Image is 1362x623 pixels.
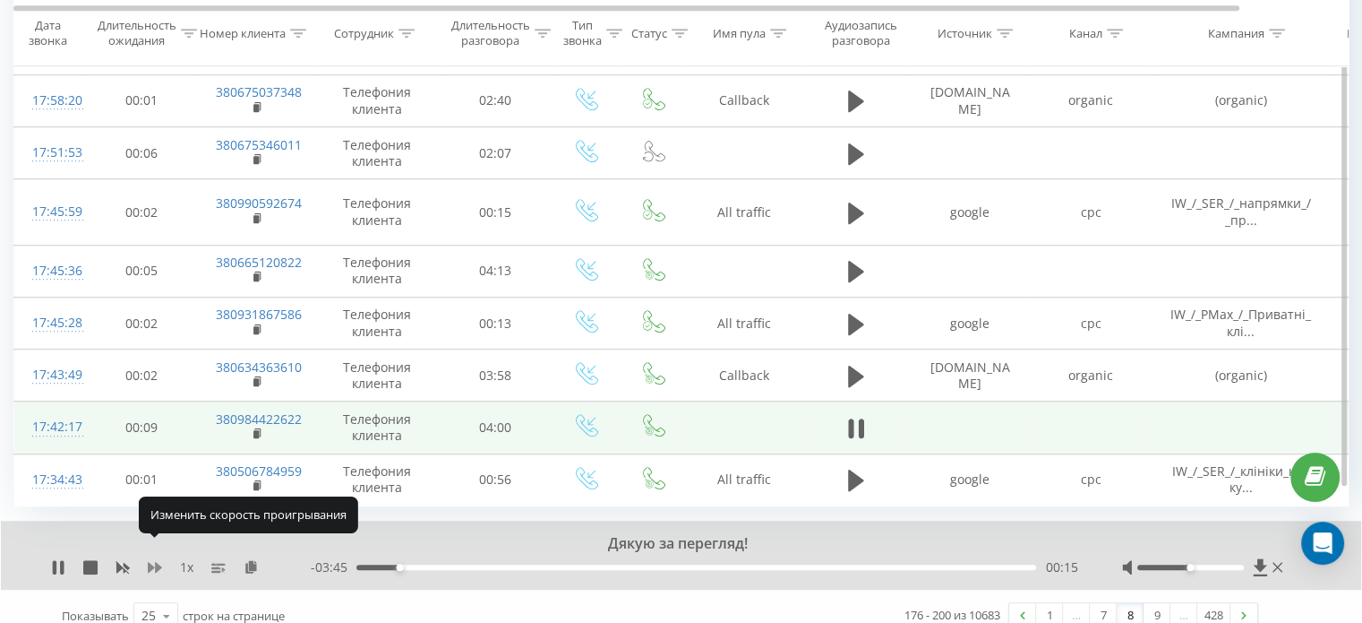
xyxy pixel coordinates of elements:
[334,26,394,41] div: Сотрудник
[1031,454,1152,506] td: cpc
[314,454,440,506] td: Телефония клиента
[86,127,198,179] td: 00:06
[440,127,552,179] td: 02:07
[1208,26,1264,41] div: Кампания
[200,26,286,41] div: Номер клиента
[314,179,440,246] td: Телефония клиента
[86,245,198,297] td: 00:05
[440,402,552,454] td: 04:00
[1171,195,1311,228] span: IW_/_SER_/_напрямки_/_пр...
[216,195,302,212] a: 380990592674
[139,497,358,532] div: Изменить скорость проигрывания
[910,454,1031,506] td: google
[86,402,198,454] td: 00:09
[32,463,68,498] div: 17:34:43
[311,558,356,576] span: - 03:45
[32,135,68,170] div: 17:51:53
[216,411,302,428] a: 380984422622
[216,83,302,100] a: 380675037348
[1186,564,1194,571] div: Accessibility label
[1170,306,1311,339] span: IW_/_PMax_/_Приватні_клі...
[451,19,530,49] div: Длительность разговора
[1031,74,1152,126] td: organic
[32,358,68,393] div: 17:43:49
[86,179,198,246] td: 00:02
[314,74,440,126] td: Телефония клиента
[396,564,403,571] div: Accessibility label
[86,350,198,402] td: 00:02
[686,350,802,402] td: Callback
[713,26,766,41] div: Имя пула
[216,136,302,153] a: 380675346011
[910,179,1031,246] td: google
[86,454,198,506] td: 00:01
[686,298,802,350] td: All traffic
[631,26,667,41] div: Статус
[32,306,68,341] div: 17:45:28
[440,298,552,350] td: 00:13
[563,19,602,49] div: Тип звонка
[440,74,552,126] td: 02:40
[1045,558,1077,576] span: 00:15
[86,74,198,126] td: 00:01
[440,350,552,402] td: 03:58
[1031,350,1152,402] td: organic
[32,410,68,445] div: 17:42:17
[98,19,176,49] div: Длительность ожидания
[1172,463,1310,496] span: IW_/_SER_/_клініки_конку...
[440,245,552,297] td: 04:13
[440,454,552,506] td: 00:56
[14,19,81,49] div: Дата звонка
[440,179,552,246] td: 00:15
[686,74,802,126] td: Callback
[32,83,68,118] div: 17:58:20
[910,350,1031,402] td: [DOMAIN_NAME]
[32,254,68,289] div: 17:45:36
[1069,26,1102,41] div: Канал
[175,534,1163,554] div: Дякую за перегляд!
[314,350,440,402] td: Телефония клиента
[216,463,302,480] a: 380506784959
[216,254,302,271] a: 380665120822
[686,179,802,246] td: All traffic
[1301,522,1344,565] div: Open Intercom Messenger
[32,195,68,229] div: 17:45:59
[314,245,440,297] td: Телефония клиента
[216,306,302,323] a: 380931867586
[314,127,440,179] td: Телефония клиента
[180,558,193,576] span: 1 x
[1152,350,1331,402] td: (organic)
[86,298,198,350] td: 00:02
[1031,179,1152,246] td: cpc
[1031,298,1152,350] td: cpc
[818,19,904,49] div: Аудиозапись разговора
[314,402,440,454] td: Телефония клиента
[910,298,1031,350] td: google
[314,298,440,350] td: Телефония клиента
[1152,74,1331,126] td: (organic)
[686,454,802,506] td: All traffic
[910,74,1031,126] td: [DOMAIN_NAME]
[938,26,992,41] div: Источник
[216,359,302,376] a: 380634363610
